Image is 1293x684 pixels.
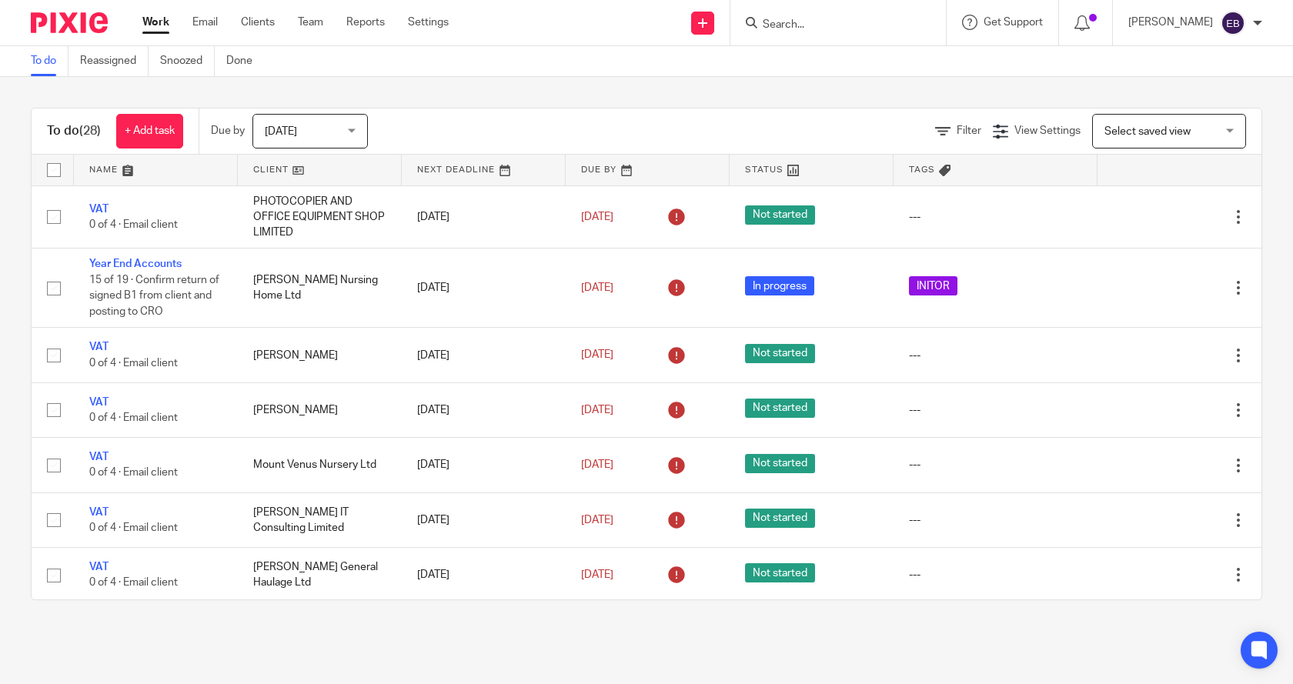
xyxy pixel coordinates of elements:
[1128,15,1213,30] p: [PERSON_NAME]
[89,468,178,479] span: 0 of 4 · Email client
[238,382,402,437] td: [PERSON_NAME]
[909,402,1082,418] div: ---
[909,348,1082,363] div: ---
[238,438,402,492] td: Mount Venus Nursery Ltd
[745,399,815,418] span: Not started
[192,15,218,30] a: Email
[909,512,1082,528] div: ---
[402,548,566,602] td: [DATE]
[909,567,1082,582] div: ---
[402,328,566,382] td: [DATE]
[581,459,613,470] span: [DATE]
[909,209,1082,225] div: ---
[89,358,178,369] span: 0 of 4 · Email client
[1221,11,1245,35] img: svg%3E
[89,452,109,462] a: VAT
[238,328,402,382] td: [PERSON_NAME]
[745,344,815,363] span: Not started
[1014,125,1081,136] span: View Settings
[89,259,182,269] a: Year End Accounts
[238,548,402,602] td: [PERSON_NAME] General Haulage Ltd
[745,205,815,225] span: Not started
[116,114,183,148] a: + Add task
[89,507,109,518] a: VAT
[745,563,815,582] span: Not started
[402,185,566,249] td: [DATE]
[89,397,109,408] a: VAT
[241,15,275,30] a: Clients
[745,276,814,295] span: In progress
[238,249,402,328] td: [PERSON_NAME] Nursing Home Ltd
[346,15,385,30] a: Reports
[238,492,402,547] td: [PERSON_NAME] IT Consulting Limited
[581,212,613,222] span: [DATE]
[47,123,101,139] h1: To do
[211,123,245,138] p: Due by
[238,185,402,249] td: PHOTOCOPIER AND OFFICE EQUIPMENT SHOP LIMITED
[31,46,68,76] a: To do
[265,126,297,137] span: [DATE]
[89,578,178,589] span: 0 of 4 · Email client
[226,46,264,76] a: Done
[142,15,169,30] a: Work
[89,522,178,533] span: 0 of 4 · Email client
[89,412,178,423] span: 0 of 4 · Email client
[745,509,815,528] span: Not started
[31,12,108,33] img: Pixie
[957,125,981,136] span: Filter
[909,276,957,295] span: INITOR
[581,515,613,526] span: [DATE]
[298,15,323,30] a: Team
[745,454,815,473] span: Not started
[89,219,178,230] span: 0 of 4 · Email client
[402,492,566,547] td: [DATE]
[89,275,219,317] span: 15 of 19 · Confirm return of signed B1 from client and posting to CRO
[1104,126,1191,137] span: Select saved view
[89,204,109,215] a: VAT
[160,46,215,76] a: Snoozed
[89,562,109,572] a: VAT
[402,249,566,328] td: [DATE]
[581,350,613,361] span: [DATE]
[984,17,1043,28] span: Get Support
[80,46,149,76] a: Reassigned
[581,569,613,580] span: [DATE]
[402,382,566,437] td: [DATE]
[909,165,935,174] span: Tags
[761,18,900,32] input: Search
[581,405,613,415] span: [DATE]
[89,342,109,352] a: VAT
[408,15,449,30] a: Settings
[79,125,101,137] span: (28)
[581,282,613,293] span: [DATE]
[909,457,1082,472] div: ---
[402,438,566,492] td: [DATE]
